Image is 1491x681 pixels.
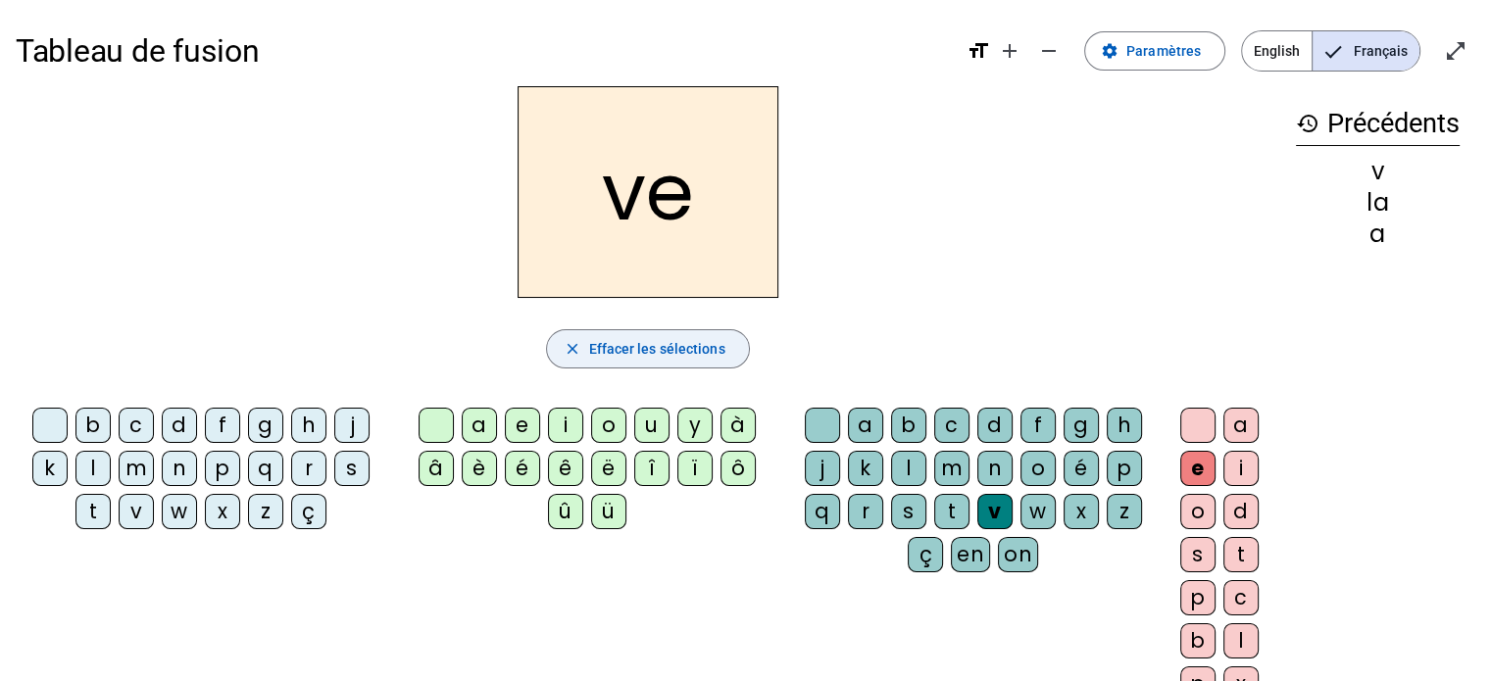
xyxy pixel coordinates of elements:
div: o [1020,451,1056,486]
div: a [848,408,883,443]
span: Paramètres [1126,39,1201,63]
button: Diminuer la taille de la police [1029,31,1069,71]
h3: Précédents [1296,102,1460,146]
span: Effacer les sélections [588,337,724,361]
div: ü [591,494,626,529]
div: b [891,408,926,443]
div: g [248,408,283,443]
div: d [162,408,197,443]
mat-icon: close [563,340,580,358]
div: q [248,451,283,486]
div: c [934,408,969,443]
div: l [891,451,926,486]
mat-button-toggle-group: Language selection [1241,30,1420,72]
h2: ve [518,86,778,298]
div: e [1180,451,1216,486]
div: j [805,451,840,486]
div: t [75,494,111,529]
div: û [548,494,583,529]
div: k [32,451,68,486]
div: l [75,451,111,486]
mat-icon: remove [1037,39,1061,63]
div: p [205,451,240,486]
div: u [634,408,670,443]
div: c [119,408,154,443]
div: e [505,408,540,443]
div: o [1180,494,1216,529]
div: v [1296,160,1460,183]
span: Français [1313,31,1419,71]
div: a [1223,408,1259,443]
div: j [334,408,370,443]
div: h [291,408,326,443]
div: é [505,451,540,486]
div: q [805,494,840,529]
div: ô [721,451,756,486]
div: f [205,408,240,443]
h1: Tableau de fusion [16,20,951,82]
span: English [1242,31,1312,71]
div: é [1064,451,1099,486]
div: a [1296,222,1460,246]
div: w [1020,494,1056,529]
div: ê [548,451,583,486]
div: c [1223,580,1259,615]
div: z [1107,494,1142,529]
div: m [119,451,154,486]
div: n [977,451,1013,486]
div: d [977,408,1013,443]
div: i [1223,451,1259,486]
div: r [848,494,883,529]
div: o [591,408,626,443]
div: b [75,408,111,443]
mat-icon: open_in_full [1444,39,1467,63]
div: d [1223,494,1259,529]
div: s [334,451,370,486]
div: z [248,494,283,529]
button: Entrer en plein écran [1436,31,1475,71]
div: b [1180,623,1216,658]
div: ç [908,537,943,572]
div: p [1107,451,1142,486]
div: â [419,451,454,486]
div: î [634,451,670,486]
div: v [119,494,154,529]
div: h [1107,408,1142,443]
mat-icon: settings [1101,42,1118,60]
mat-icon: format_size [967,39,990,63]
div: la [1296,191,1460,215]
div: t [934,494,969,529]
div: k [848,451,883,486]
mat-icon: add [998,39,1021,63]
div: a [462,408,497,443]
div: m [934,451,969,486]
div: f [1020,408,1056,443]
button: Paramètres [1084,31,1225,71]
div: i [548,408,583,443]
div: g [1064,408,1099,443]
div: p [1180,580,1216,615]
div: n [162,451,197,486]
div: s [891,494,926,529]
div: s [1180,537,1216,572]
div: à [721,408,756,443]
div: l [1223,623,1259,658]
div: w [162,494,197,529]
div: ï [677,451,713,486]
button: Effacer les sélections [546,329,749,368]
div: è [462,451,497,486]
div: t [1223,537,1259,572]
div: y [677,408,713,443]
div: ç [291,494,326,529]
button: Augmenter la taille de la police [990,31,1029,71]
div: r [291,451,326,486]
div: ë [591,451,626,486]
mat-icon: history [1296,112,1319,135]
div: x [205,494,240,529]
div: v [977,494,1013,529]
div: x [1064,494,1099,529]
div: en [951,537,990,572]
div: on [998,537,1038,572]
